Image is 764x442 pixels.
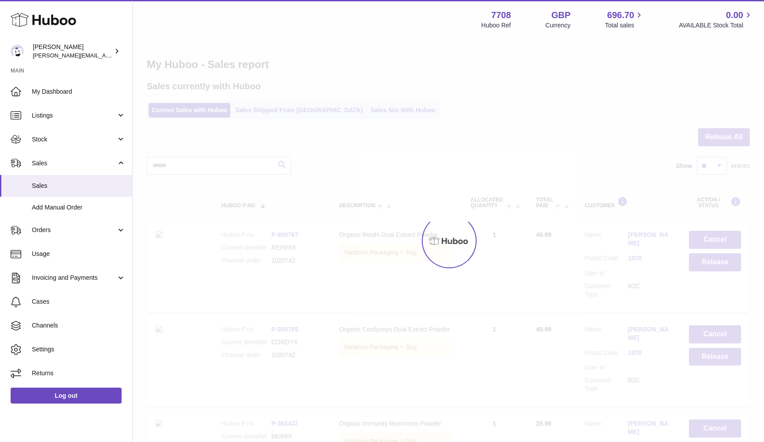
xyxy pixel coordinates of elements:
[32,88,126,96] span: My Dashboard
[32,345,126,354] span: Settings
[32,135,116,144] span: Stock
[32,274,116,282] span: Invoicing and Payments
[726,9,743,21] span: 0.00
[32,182,126,190] span: Sales
[32,226,116,234] span: Orders
[551,9,570,21] strong: GBP
[11,388,122,404] a: Log out
[607,9,634,21] span: 696.70
[679,21,753,30] span: AVAILABLE Stock Total
[32,159,116,168] span: Sales
[32,321,126,330] span: Channels
[679,9,753,30] a: 0.00 AVAILABLE Stock Total
[481,21,511,30] div: Huboo Ref
[605,9,644,30] a: 696.70 Total sales
[32,111,116,120] span: Listings
[605,21,644,30] span: Total sales
[32,203,126,212] span: Add Manual Order
[32,297,126,306] span: Cases
[33,52,177,59] span: [PERSON_NAME][EMAIL_ADDRESS][DOMAIN_NAME]
[11,45,24,58] img: victor@erbology.co
[546,21,571,30] div: Currency
[491,9,511,21] strong: 7708
[32,250,126,258] span: Usage
[32,369,126,377] span: Returns
[33,43,112,60] div: [PERSON_NAME]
